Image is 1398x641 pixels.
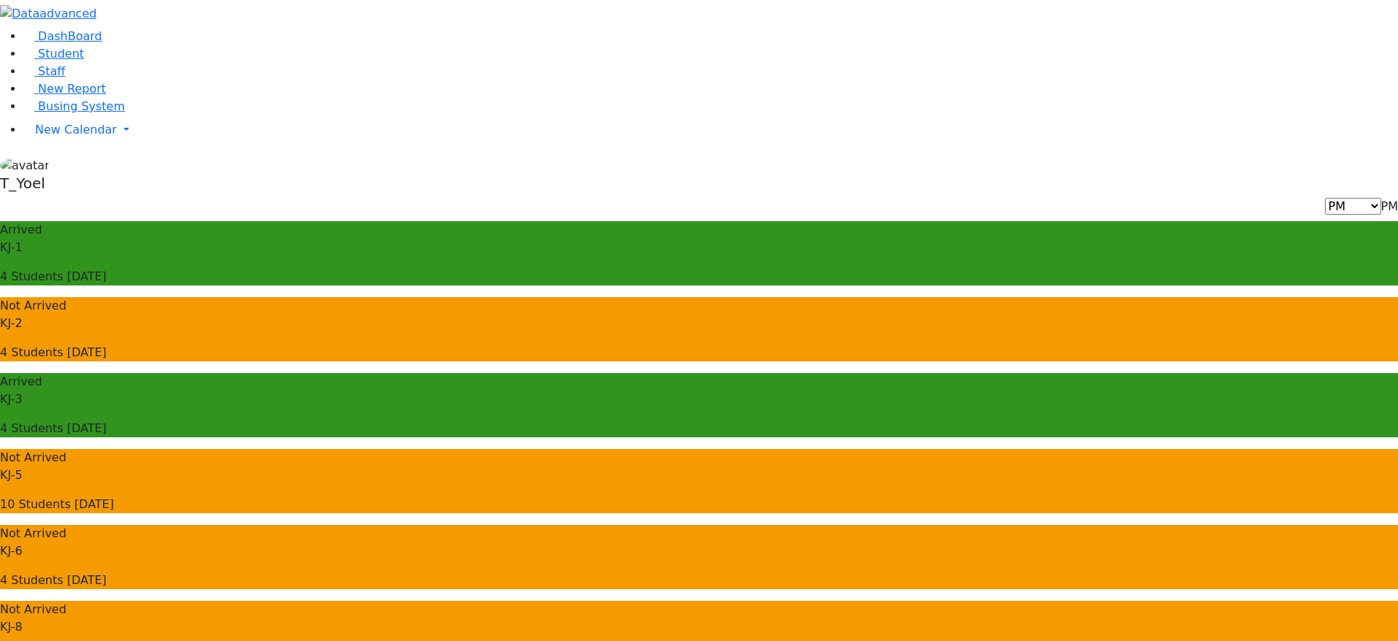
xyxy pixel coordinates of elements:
[35,123,117,137] span: New Calendar
[23,29,102,43] a: DashBoard
[23,82,106,96] a: New Report
[1381,199,1398,213] span: PM
[38,99,125,113] span: Busing System
[23,115,1398,145] a: New Calendar
[23,47,84,61] a: Student
[23,99,125,113] a: Busing System
[38,47,84,61] span: Student
[38,82,106,96] span: New Report
[38,29,102,43] span: DashBoard
[23,64,65,78] a: Staff
[38,64,65,78] span: Staff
